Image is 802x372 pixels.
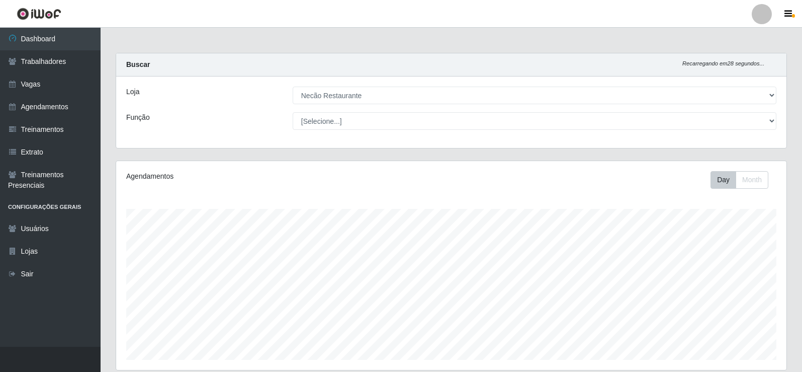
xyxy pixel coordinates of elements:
strong: Buscar [126,60,150,68]
label: Loja [126,87,139,97]
img: CoreUI Logo [17,8,61,20]
button: Day [710,171,736,189]
button: Month [736,171,768,189]
i: Recarregando em 28 segundos... [682,60,764,66]
label: Função [126,112,150,123]
div: Agendamentos [126,171,388,182]
div: Toolbar with button groups [710,171,776,189]
div: First group [710,171,768,189]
